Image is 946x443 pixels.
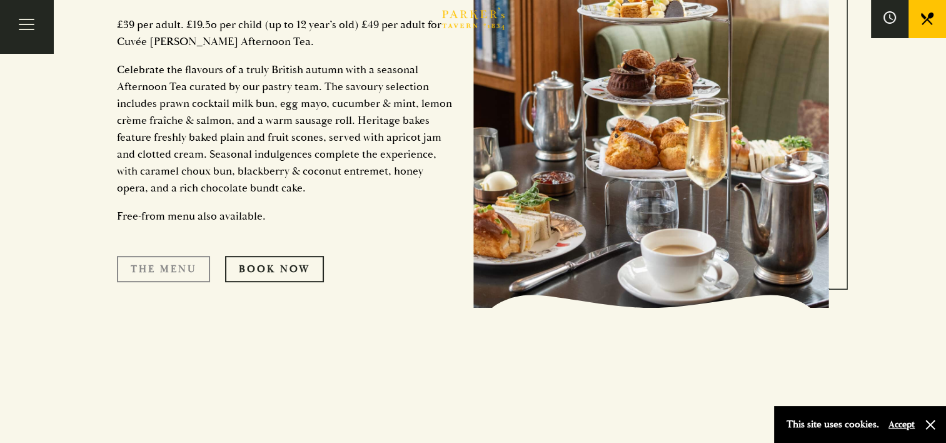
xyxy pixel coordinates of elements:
[787,415,879,434] p: This site uses cookies.
[888,419,915,430] button: Accept
[117,256,210,282] a: The Menu
[117,208,455,225] p: Free-from menu also available.
[225,256,324,282] a: Book Now
[924,419,937,431] button: Close and accept
[117,61,455,196] p: Celebrate the flavours of a truly British autumn with a seasonal Afternoon Tea curated by our pas...
[117,16,455,50] p: £39 per adult. £19.5o per child (up to 12 year’s old) £49 per adult for Cuvée [PERSON_NAME] After...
